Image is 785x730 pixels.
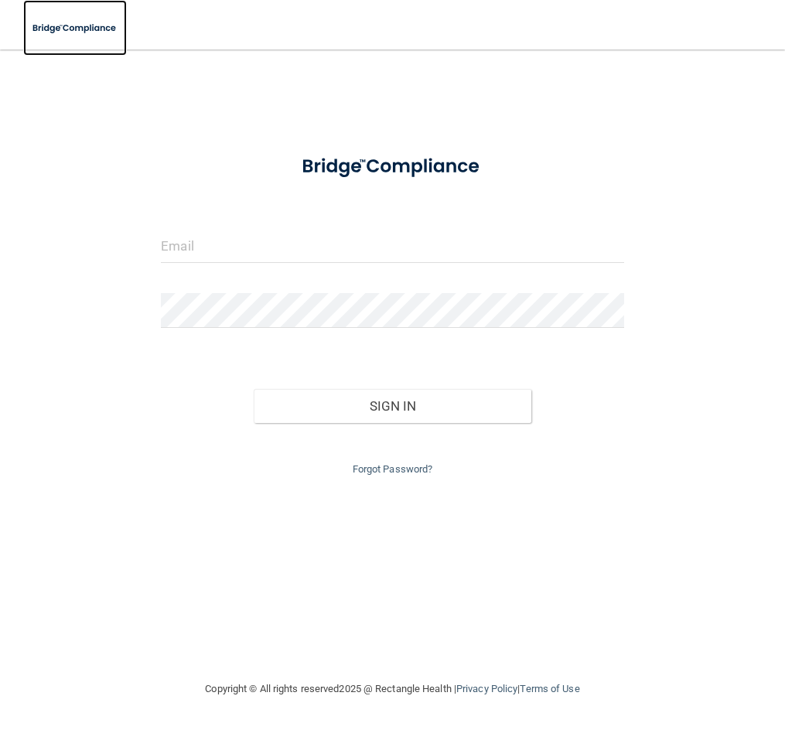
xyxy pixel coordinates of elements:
button: Sign In [254,389,531,423]
input: Email [161,228,623,263]
img: bridge_compliance_login_screen.278c3ca4.svg [23,12,127,44]
div: Copyright © All rights reserved 2025 @ Rectangle Health | | [111,664,675,714]
a: Terms of Use [520,683,579,694]
img: bridge_compliance_login_screen.278c3ca4.svg [282,142,502,191]
a: Privacy Policy [456,683,517,694]
a: Forgot Password? [353,463,433,475]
